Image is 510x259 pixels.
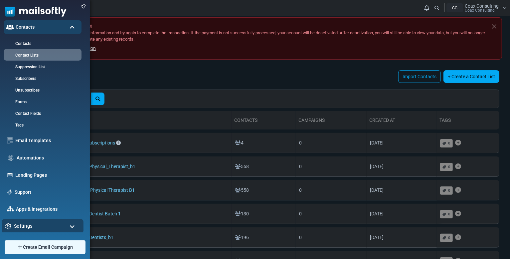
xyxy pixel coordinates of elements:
span: 0 [448,141,450,145]
a: Contacts [4,41,80,47]
span: 0 [448,188,450,193]
a: COAX_ Physical Therapist B1 [68,187,135,193]
img: contacts-icon-active.svg [6,25,14,29]
a: COAX_Dentist Batch 1 [68,211,121,216]
a: Form Subscriptions [68,140,115,145]
img: workflow.svg [7,154,14,162]
td: [DATE] [367,227,437,248]
a: Apps & Integrations [16,206,78,213]
a: Add Tag [455,183,461,197]
a: Add Tag [455,160,461,173]
a: 0 [440,210,453,218]
td: 558 [232,156,296,177]
a: 0 [440,186,453,195]
a: Unsubscribes [4,87,80,93]
a: COAX_Physical_Therapist_b1 [68,164,135,169]
td: 4 [232,133,296,153]
a: Tags [439,118,451,123]
a: Add Tag [455,207,461,220]
span: 0 [448,164,450,169]
button: Close [487,18,502,35]
img: landing_pages.svg [7,172,13,178]
td: [DATE] [367,133,437,153]
td: 196 [232,227,296,248]
a: COAX_Dentists_b1 [68,235,113,240]
a: Add Tag [455,136,461,149]
a: Subscribers [4,76,80,82]
td: 130 [232,204,296,224]
td: 0 [296,180,367,200]
span: Coax Consulting [465,8,495,12]
a: Tags [4,122,80,128]
td: 0 [296,204,367,224]
span: Contacts [16,24,35,31]
p: Please update your payment information and try again to complete the transaction. If the payment ... [35,30,486,43]
img: support-icon.svg [7,189,12,195]
a: Automations [17,154,78,161]
a: 0 [440,234,453,242]
a: Support [15,189,78,196]
div: CC [446,3,463,12]
a: Add Tag [455,231,461,244]
span: Settings [14,222,33,230]
a: Import Contacts [398,70,441,83]
a: Suppression List [4,64,80,70]
a: + Create a Contact List [443,70,499,83]
span: Coax Consulting [465,4,499,8]
td: [DATE] [367,156,437,177]
a: 0 [440,163,453,171]
span: Create Email Campaign [23,244,73,251]
span: 0 [448,235,450,240]
td: 0 [296,227,367,248]
td: 0 [296,156,367,177]
a: Forms [4,99,80,105]
td: 558 [232,180,296,200]
img: settings-icon.svg [5,223,12,229]
a: Landing Pages [15,172,78,179]
a: Contact Lists [4,52,80,58]
a: Campaigns [298,118,325,123]
a: Created At [369,118,395,123]
td: [DATE] [367,204,437,224]
a: CC Coax Consulting Coax Consulting [446,3,507,12]
td: 0 [296,133,367,153]
a: Contacts [234,118,257,123]
td: [DATE] [367,180,437,200]
a: Email Templates [15,137,78,144]
span: 0 [448,212,450,216]
a: 0 [440,139,453,147]
a: Contact Fields [4,111,80,117]
img: email-templates-icon.svg [7,137,13,143]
